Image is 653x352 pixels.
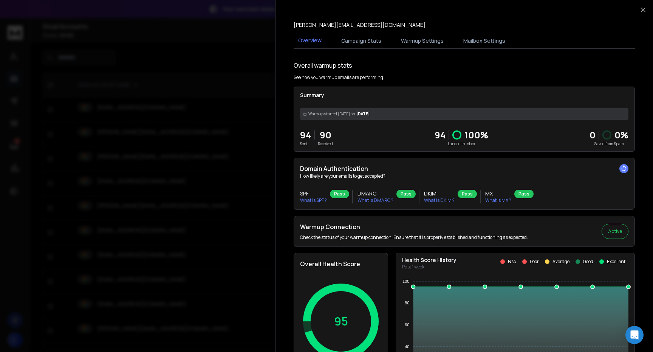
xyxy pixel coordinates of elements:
p: 94 [300,129,311,141]
p: See how you warmup emails are performing [294,74,383,81]
p: [PERSON_NAME][EMAIL_ADDRESS][DOMAIN_NAME] [294,21,426,29]
p: 0 % [614,129,628,141]
button: Campaign Stats [337,33,386,49]
p: N/A [508,259,516,265]
p: Health Score History [402,256,456,264]
p: What is MX ? [485,197,511,203]
p: Received [318,141,333,147]
p: Excellent [607,259,625,265]
p: Poor [530,259,539,265]
button: Active [602,224,628,239]
div: Pass [458,190,477,198]
p: How likely are your emails to get accepted? [300,173,628,179]
p: 100 % [464,129,488,141]
h3: DKIM [424,190,455,197]
button: Overview [294,32,326,50]
p: Check the status of your warmup connection. Ensure that it is properly established and functionin... [300,234,528,240]
h1: Overall warmup stats [294,61,352,70]
h3: SPF [300,190,327,197]
div: Pass [396,190,416,198]
div: [DATE] [300,108,628,120]
p: What is DMARC ? [357,197,393,203]
p: 95 [334,315,348,328]
div: Open Intercom Messenger [625,326,644,344]
p: Summary [300,91,628,99]
strong: 0 [590,129,596,141]
h2: Warmup Connection [300,222,528,231]
p: What is DKIM ? [424,197,455,203]
h2: Overall Health Score [300,259,382,268]
tspan: 40 [405,344,409,349]
h3: DMARC [357,190,393,197]
p: Past 1 week [402,264,456,270]
h3: MX [485,190,511,197]
p: 94 [435,129,446,141]
tspan: 60 [405,323,409,327]
tspan: 80 [405,301,409,305]
p: Average [552,259,569,265]
p: What is SPF ? [300,197,327,203]
button: Warmup Settings [396,33,448,49]
p: Saved from Spam [590,141,628,147]
button: Mailbox Settings [459,33,510,49]
p: 90 [318,129,333,141]
span: Warmup started [DATE] on [308,111,355,117]
p: Sent [300,141,311,147]
h2: Domain Authentication [300,164,628,173]
div: Pass [330,190,349,198]
tspan: 100 [402,279,409,284]
div: Pass [514,190,534,198]
p: Landed in Inbox [435,141,488,147]
p: Good [583,259,593,265]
